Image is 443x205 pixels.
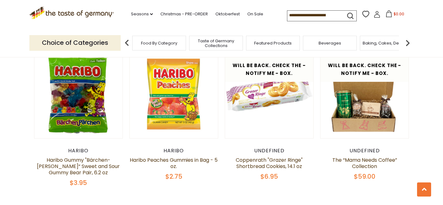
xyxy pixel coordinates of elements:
[401,37,414,49] img: next arrow
[260,172,278,181] span: $6.95
[363,41,411,45] a: Baking, Cakes, Desserts
[141,41,177,45] a: Food By Category
[254,41,292,45] a: Featured Products
[129,148,219,154] div: Haribo
[191,39,241,48] a: Taste of Germany Collections
[247,11,263,18] a: On Sale
[131,11,153,18] a: Seasons
[225,50,314,138] img: Coppenrath "Grazer Ringe" Shortbread Cookies, 14.1 oz
[319,41,341,45] a: Beverages
[160,11,208,18] a: Christmas - PRE-ORDER
[34,50,123,138] img: Haribo Gummy "Bärchen-Pärchen“ Sweet and Sour Gummy Bear Pair, 6.2 oz
[165,172,182,181] span: $2.75
[34,148,123,154] div: Haribo
[70,178,87,187] span: $3.95
[215,11,240,18] a: Oktoberfest
[320,148,409,154] div: undefined
[320,50,409,138] img: The “Mama Needs Coffee” Collection
[29,35,121,50] p: Choice of Categories
[382,10,408,20] button: $0.00
[332,156,397,170] a: The “Mama Needs Coffee” Collection
[130,50,218,138] img: Haribo Peaches Gummies in Bag - 5 oz.
[394,11,404,17] span: $0.00
[236,156,303,170] a: Coppenrath "Grazer Ringe" Shortbread Cookies, 14.1 oz
[225,148,314,154] div: undefined
[37,156,120,176] a: Haribo Gummy "Bärchen-[PERSON_NAME]“ Sweet and Sour Gummy Bear Pair, 6.2 oz
[354,172,375,181] span: $59.00
[130,156,218,170] a: Haribo Peaches Gummies in Bag - 5 oz.
[121,37,133,49] img: previous arrow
